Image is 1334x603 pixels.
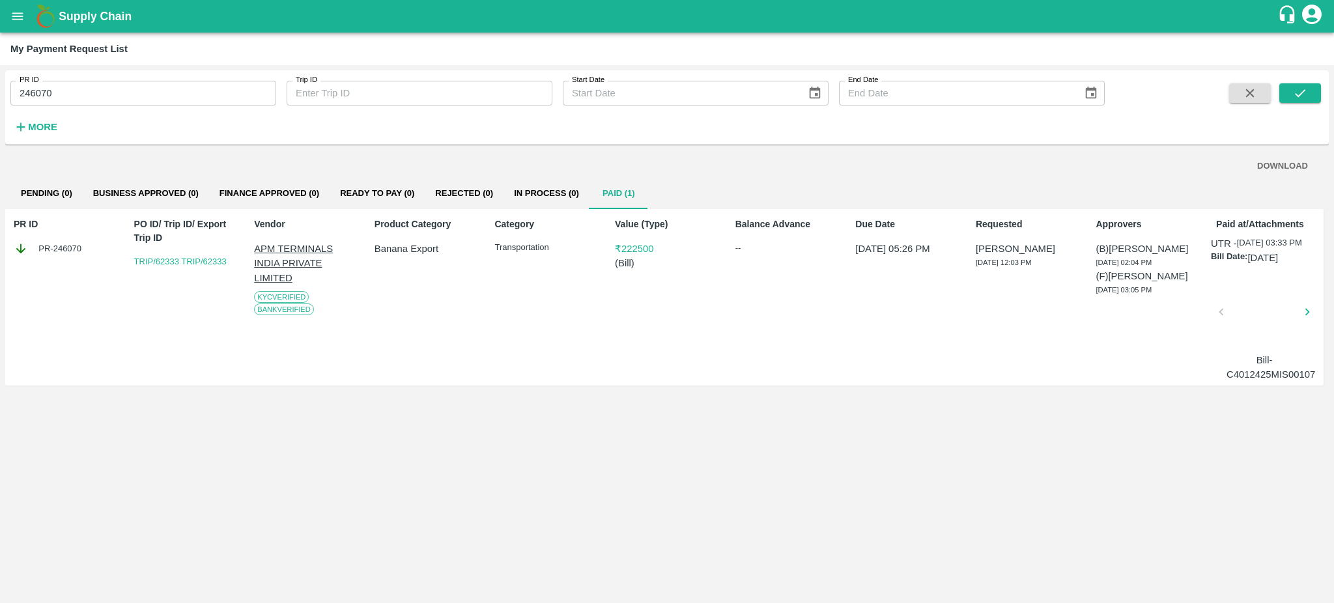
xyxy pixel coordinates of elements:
span: [DATE] 12:03 PM [976,259,1032,266]
button: Business Approved (0) [83,178,209,209]
button: open drawer [3,1,33,31]
p: Transportation [494,242,599,254]
div: customer-support [1277,5,1300,28]
label: Trip ID [296,75,317,85]
div: -- [735,242,840,255]
button: More [10,116,61,138]
p: Banana Export [375,242,479,256]
button: Choose date [1079,81,1103,105]
p: Approvers [1096,217,1200,231]
div: PR-246070 [14,242,118,256]
label: Start Date [572,75,604,85]
b: Supply Chain [59,10,132,23]
p: Paid at/Attachments [1216,217,1320,231]
button: Finance Approved (0) [209,178,330,209]
p: ( Bill ) [615,256,719,270]
p: Due Date [855,217,959,231]
p: Vendor [254,217,358,231]
p: PR ID [14,217,118,231]
p: UTR - [1211,236,1237,251]
p: [DATE] [1247,251,1278,265]
p: PO ID/ Trip ID/ Export Trip ID [134,217,238,245]
button: DOWNLOAD [1252,155,1313,178]
a: TRIP/62333 TRIP/62333 [134,257,227,266]
div: [DATE] 03:33 PM [1211,236,1320,382]
p: [PERSON_NAME] [976,242,1080,256]
span: [DATE] 03:05 PM [1096,286,1152,294]
button: Paid (1) [589,178,648,209]
p: ₹ 222500 [615,242,719,256]
p: Value (Type) [615,217,719,231]
button: Pending (0) [10,178,83,209]
a: Supply Chain [59,7,1277,25]
label: End Date [848,75,878,85]
input: Start Date [563,81,797,105]
button: In Process (0) [504,178,589,209]
p: Balance Advance [735,217,840,231]
strong: More [28,122,57,132]
p: Requested [976,217,1080,231]
p: Bill Date: [1211,251,1247,265]
span: KYC Verified [254,291,309,303]
input: End Date [839,81,1073,105]
p: Category [494,217,599,231]
span: [DATE] 02:04 PM [1096,259,1152,266]
p: Product Category [375,217,479,231]
div: My Payment Request List [10,40,128,57]
button: Choose date [802,81,827,105]
input: Enter PR ID [10,81,276,105]
p: (B) [PERSON_NAME] [1096,242,1200,256]
p: (F) [PERSON_NAME] [1096,269,1200,283]
input: Enter Trip ID [287,81,552,105]
button: Rejected (0) [425,178,504,209]
img: logo [33,3,59,29]
p: APM TERMINALS INDIA PRIVATE LIMITED [254,242,358,285]
div: account of current user [1300,3,1324,30]
label: PR ID [20,75,39,85]
p: Bill-C4012425MIS00107 [1227,353,1302,382]
button: Ready To Pay (0) [330,178,425,209]
span: Bank Verified [254,303,314,315]
p: [DATE] 05:26 PM [855,242,959,256]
